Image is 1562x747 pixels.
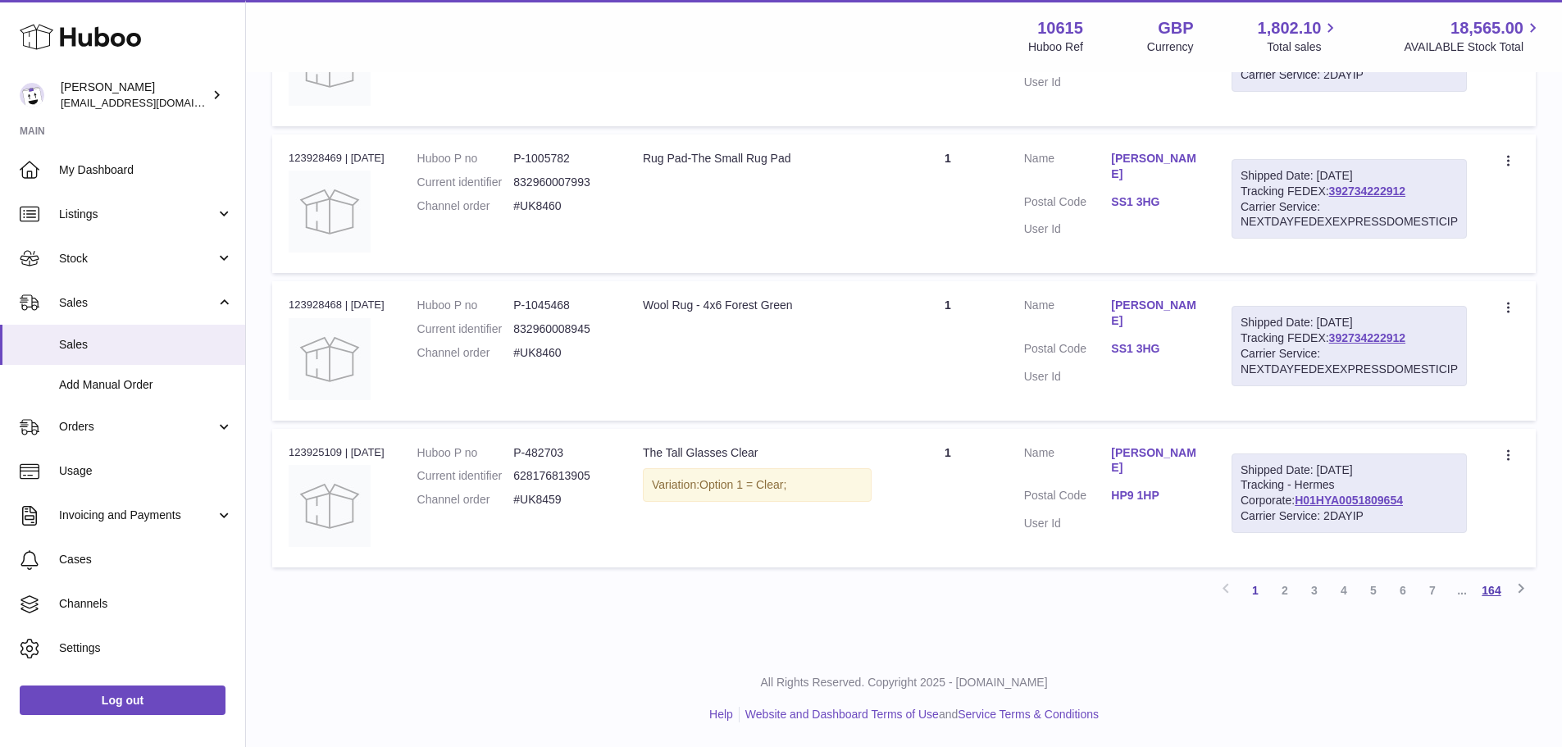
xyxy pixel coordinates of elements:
[289,465,371,547] img: no-photo.jpg
[59,596,233,612] span: Channels
[1477,576,1506,605] a: 164
[20,83,44,107] img: internalAdmin-10615@internal.huboo.com
[1037,17,1083,39] strong: 10615
[1241,462,1458,478] div: Shipped Date: [DATE]
[1300,576,1329,605] a: 3
[1024,75,1112,90] dt: User Id
[513,445,610,461] dd: P-482703
[1329,184,1405,198] a: 392734222912
[61,96,241,109] span: [EMAIL_ADDRESS][DOMAIN_NAME]
[417,468,514,484] dt: Current identifier
[1241,199,1458,230] div: Carrier Service: NEXTDAYFEDEXEXPRESSDOMESTICIP
[1241,67,1458,83] div: Carrier Service: 2DAYIP
[289,151,385,166] div: 123928469 | [DATE]
[1024,151,1112,186] dt: Name
[59,419,216,435] span: Orders
[513,492,610,508] dd: #UK8459
[709,708,733,721] a: Help
[59,640,233,656] span: Settings
[1258,17,1341,55] a: 1,802.10 Total sales
[643,445,872,461] div: The Tall Glasses Clear
[59,337,233,353] span: Sales
[1241,346,1458,377] div: Carrier Service: NEXTDAYFEDEXEXPRESSDOMESTICIP
[417,151,514,166] dt: Huboo P no
[513,175,610,190] dd: 832960007993
[1024,369,1112,385] dt: User Id
[1158,17,1193,39] strong: GBP
[888,134,1008,273] td: 1
[1232,453,1467,534] div: Tracking - Hermes Corporate:
[61,80,208,111] div: [PERSON_NAME]
[59,162,233,178] span: My Dashboard
[1028,39,1083,55] div: Huboo Ref
[1024,445,1112,481] dt: Name
[1111,194,1199,210] a: SS1 3HG
[1295,494,1403,507] a: H01HYA0051809654
[1404,39,1542,55] span: AVAILABLE Stock Total
[1111,488,1199,503] a: HP9 1HP
[513,298,610,313] dd: P-1045468
[1232,159,1467,239] div: Tracking FEDEX:
[417,492,514,508] dt: Channel order
[1111,341,1199,357] a: SS1 3HG
[643,151,872,166] div: Rug Pad-The Small Rug Pad
[1024,298,1112,333] dt: Name
[1329,576,1359,605] a: 4
[1147,39,1194,55] div: Currency
[1241,576,1270,605] a: 1
[1258,17,1322,39] span: 1,802.10
[1241,508,1458,524] div: Carrier Service: 2DAYIP
[417,198,514,214] dt: Channel order
[59,377,233,393] span: Add Manual Order
[417,345,514,361] dt: Channel order
[1270,576,1300,605] a: 2
[1111,151,1199,182] a: [PERSON_NAME]
[59,207,216,222] span: Listings
[1241,168,1458,184] div: Shipped Date: [DATE]
[59,295,216,311] span: Sales
[1024,221,1112,237] dt: User Id
[1447,576,1477,605] span: ...
[59,508,216,523] span: Invoicing and Payments
[289,445,385,460] div: 123925109 | [DATE]
[1404,17,1542,55] a: 18,565.00 AVAILABLE Stock Total
[745,708,939,721] a: Website and Dashboard Terms of Use
[1267,39,1340,55] span: Total sales
[958,708,1099,721] a: Service Terms & Conditions
[59,552,233,567] span: Cases
[1241,315,1458,330] div: Shipped Date: [DATE]
[289,298,385,312] div: 123928468 | [DATE]
[643,468,872,502] div: Variation:
[513,345,610,361] dd: #UK8460
[417,298,514,313] dt: Huboo P no
[513,198,610,214] dd: #UK8460
[1024,488,1112,508] dt: Postal Code
[1111,445,1199,476] a: [PERSON_NAME]
[513,468,610,484] dd: 628176813905
[1450,17,1523,39] span: 18,565.00
[417,321,514,337] dt: Current identifier
[1024,516,1112,531] dt: User Id
[699,478,786,491] span: Option 1 = Clear;
[513,151,610,166] dd: P-1005782
[59,251,216,266] span: Stock
[20,686,225,715] a: Log out
[740,707,1099,722] li: and
[289,318,371,400] img: no-photo.jpg
[643,298,872,313] div: Wool Rug - 4x6 Forest Green
[1024,341,1112,361] dt: Postal Code
[1111,298,1199,329] a: [PERSON_NAME]
[259,675,1549,690] p: All Rights Reserved. Copyright 2025 - [DOMAIN_NAME]
[289,171,371,253] img: no-photo.jpg
[1329,331,1405,344] a: 392734222912
[513,321,610,337] dd: 832960008945
[1359,576,1388,605] a: 5
[1024,194,1112,214] dt: Postal Code
[888,429,1008,567] td: 1
[1232,306,1467,386] div: Tracking FEDEX:
[1418,576,1447,605] a: 7
[417,445,514,461] dt: Huboo P no
[417,175,514,190] dt: Current identifier
[59,463,233,479] span: Usage
[888,281,1008,420] td: 1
